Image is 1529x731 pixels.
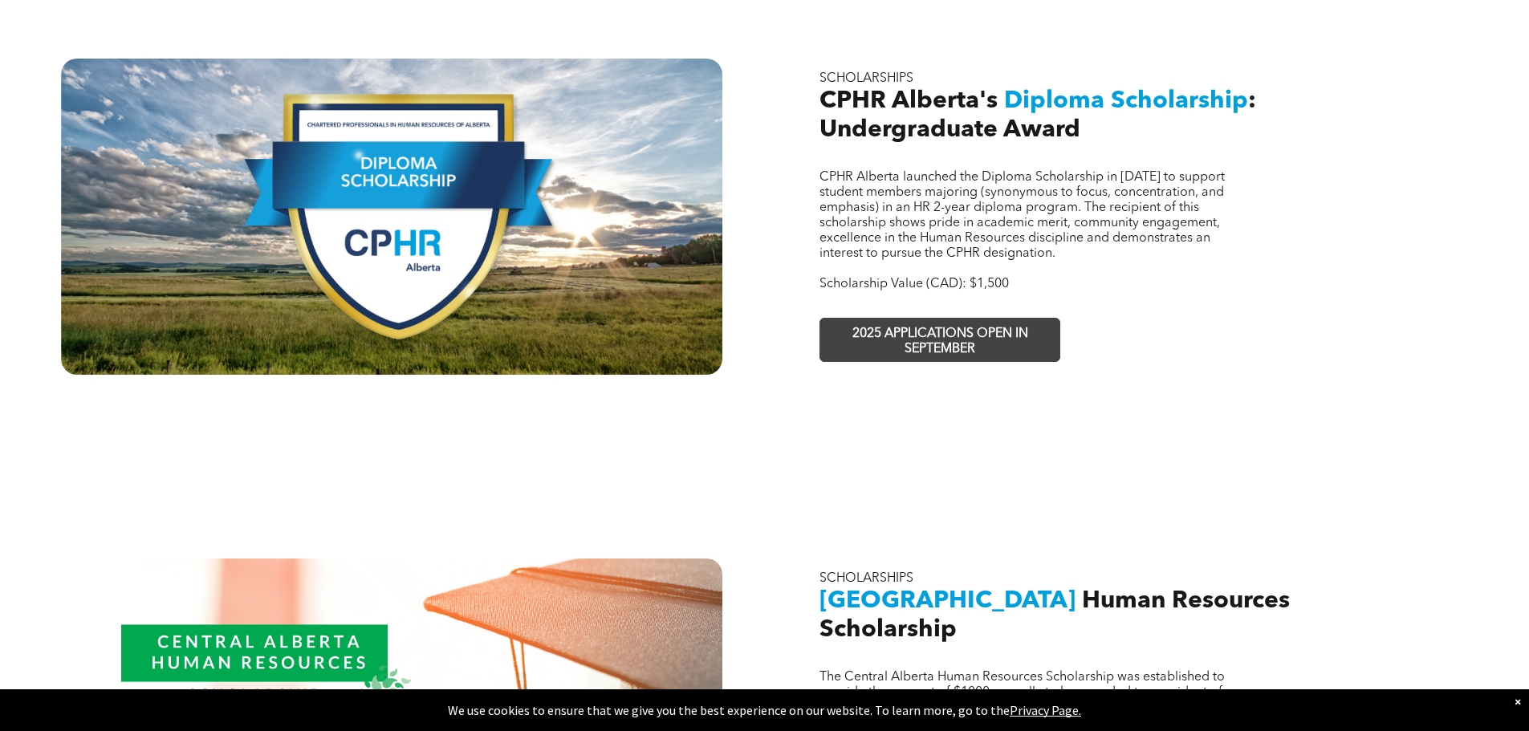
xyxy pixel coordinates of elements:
[1010,702,1081,718] a: Privacy Page.
[819,572,913,585] span: SCHOLARSHIPS
[819,89,998,113] span: CPHR Alberta's
[1004,89,1248,113] span: Diploma Scholarship
[819,171,1225,260] span: CPHR Alberta launched the Diploma Scholarship in [DATE] to support student members majoring (syno...
[823,319,1057,365] span: 2025 APPLICATIONS OPEN IN SEPTEMBER
[819,671,1225,729] span: The Central Alberta Human Resources Scholarship was established to provide the amount of $1000 an...
[819,72,913,85] span: SCHOLARSHIPS
[1515,693,1521,709] div: Dismiss notification
[819,278,1009,290] span: Scholarship Value (CAD): $1,500
[819,318,1060,362] a: 2025 APPLICATIONS OPEN IN SEPTEMBER
[819,589,1290,642] span: Human Resources Scholarship
[819,589,1076,613] span: [GEOGRAPHIC_DATA]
